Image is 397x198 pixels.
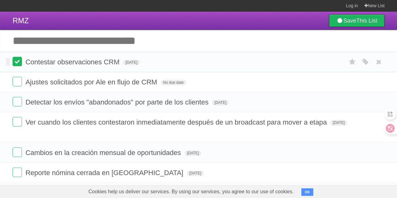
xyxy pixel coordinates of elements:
label: Done [13,117,22,126]
span: Cookies help us deliver our services. By using our services, you agree to our use of cookies. [82,185,300,198]
label: Done [13,147,22,157]
span: Detectar los envíos "abandonados" por parte de los clientes [25,98,210,106]
b: This List [356,18,377,24]
span: Reporte nómina cerrada en [GEOGRAPHIC_DATA] [25,169,185,177]
span: [DATE] [212,100,229,105]
span: Ver cuando los clientes contestaron inmediatamente después de un broadcast para mover a etapa [25,118,328,126]
label: Star task [346,57,358,67]
span: [DATE] [185,150,201,156]
span: [DATE] [187,170,204,176]
button: OK [301,188,314,196]
label: Done [13,77,22,86]
span: [DATE] [330,120,347,126]
span: RMZ [13,16,29,25]
label: Done [13,57,22,66]
span: [DATE] [123,60,140,65]
span: Contestar observaciones CRM [25,58,121,66]
label: Done [13,168,22,177]
span: Cambios en la creación mensual de oportunidades [25,149,182,157]
label: Done [13,97,22,106]
a: SaveThis List [329,14,384,27]
span: No due date [161,80,186,85]
span: Ajustes solicitados por Ale en flujo de CRM [25,78,158,86]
